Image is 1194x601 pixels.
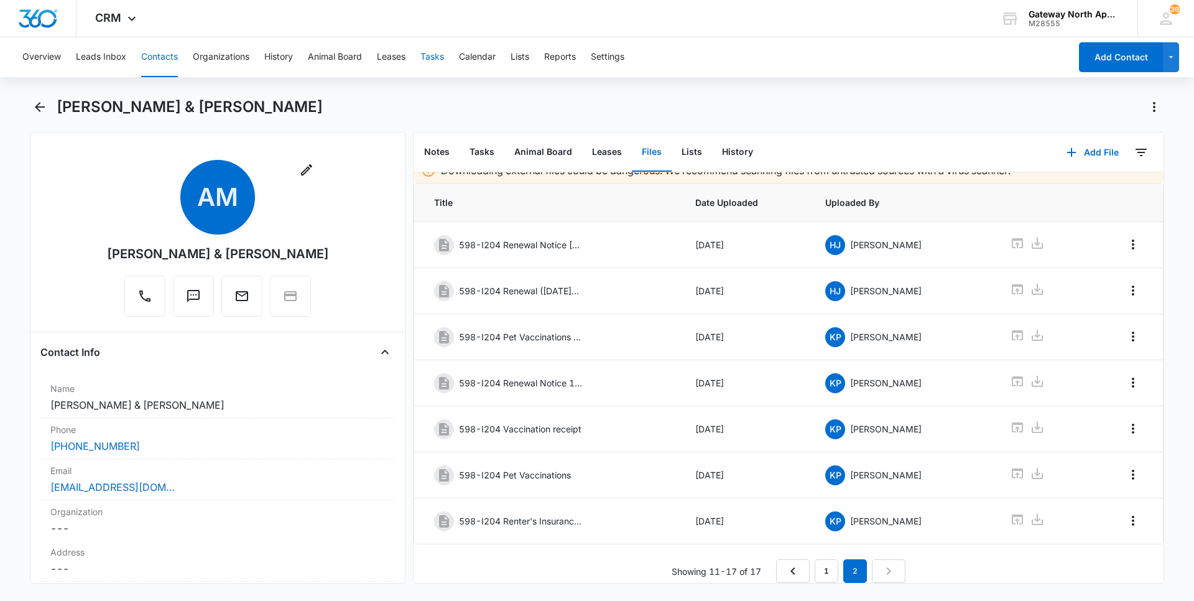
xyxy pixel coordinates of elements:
label: Address [50,546,385,559]
button: History [712,133,763,172]
button: Animal Board [504,133,582,172]
button: Overflow Menu [1123,511,1143,531]
p: [PERSON_NAME] [850,468,922,482]
h4: Contact Info [40,345,100,360]
p: [PERSON_NAME] [850,376,922,389]
dd: --- [50,561,385,576]
button: Settings [591,37,624,77]
button: Overflow Menu [1123,373,1143,393]
button: Close [375,342,395,362]
a: [EMAIL_ADDRESS][DOMAIN_NAME] [50,480,175,495]
button: History [264,37,293,77]
button: Contacts [141,37,178,77]
p: 598-I204 Renter's Insurance [DATE]-[DATE] [459,515,583,528]
div: Name[PERSON_NAME] & [PERSON_NAME] [40,377,395,418]
td: [DATE] [680,360,811,406]
a: Text [173,295,214,305]
button: Files [632,133,672,172]
a: [PHONE_NUMBER] [50,439,140,454]
button: Calendar [459,37,496,77]
nav: Pagination [776,559,905,583]
div: Address--- [40,541,395,582]
span: KP [825,373,845,393]
button: Add Contact [1079,42,1163,72]
span: Title [434,196,665,209]
label: Phone [50,423,385,436]
span: KP [825,327,845,347]
p: 598-I204 Vaccination receipt [459,422,581,436]
a: Call [124,295,165,305]
td: [DATE] [680,268,811,314]
p: Showing 11-17 of 17 [672,565,761,578]
div: notifications count [1170,4,1180,14]
p: 598-I204 Pet Vaccinations [459,468,571,482]
p: 598-I204 Renewal Notice [DATE] [459,238,583,251]
h1: [PERSON_NAME] & [PERSON_NAME] [57,98,323,116]
button: Tasks [420,37,444,77]
button: Email [221,276,262,317]
span: Date Uploaded [695,196,796,209]
label: Organization [50,505,385,518]
button: Overview [22,37,61,77]
p: [PERSON_NAME] [850,238,922,251]
div: [PERSON_NAME] & [PERSON_NAME] [107,245,329,263]
button: Tasks [460,133,504,172]
span: 39 [1170,4,1180,14]
dd: [PERSON_NAME] & [PERSON_NAME] [50,398,385,412]
span: AM [180,160,255,235]
button: Overflow Menu [1123,281,1143,300]
em: 2 [843,559,867,583]
span: HJ [825,281,845,301]
button: Add File [1054,137,1131,167]
button: Actions [1144,97,1164,117]
span: KP [825,419,845,439]
dd: --- [50,521,385,536]
p: [PERSON_NAME] [850,284,922,297]
button: Call [124,276,165,317]
button: Overflow Menu [1123,235,1143,254]
button: Back [30,97,49,117]
button: Overflow Menu [1123,419,1143,439]
button: Overflow Menu [1123,327,1143,347]
button: Text [173,276,214,317]
a: Page 1 [815,559,838,583]
span: CRM [95,11,121,24]
p: [PERSON_NAME] [850,515,922,528]
span: HJ [825,235,845,255]
td: [DATE] [680,406,811,452]
div: Phone[PHONE_NUMBER] [40,418,395,459]
p: [PERSON_NAME] [850,422,922,436]
button: Lists [511,37,529,77]
p: 598-I204 Renewal ([DATE]-[DATE]) [459,284,583,297]
div: Email[EMAIL_ADDRESS][DOMAIN_NAME] [40,459,395,500]
div: Organization--- [40,500,395,541]
p: 598-I204 Renewal Notice 1/31 [459,376,583,389]
button: Leases [582,133,632,172]
button: Reports [544,37,576,77]
span: KP [825,465,845,485]
td: [DATE] [680,452,811,498]
button: Leases [377,37,405,77]
p: 598-I204 Pet Vaccinations 1/31 [459,330,583,343]
span: KP [825,511,845,531]
label: Email [50,464,385,477]
button: Notes [414,133,460,172]
label: Name [50,382,385,395]
button: Organizations [193,37,249,77]
td: [DATE] [680,222,811,268]
td: [DATE] [680,314,811,360]
button: Animal Board [308,37,362,77]
button: Lists [672,133,712,172]
div: account name [1029,9,1119,19]
button: Overflow Menu [1123,465,1143,485]
td: [DATE] [680,498,811,544]
button: Leads Inbox [76,37,126,77]
div: account id [1029,19,1119,28]
span: Uploaded By [825,196,980,209]
button: Filters [1131,142,1151,162]
p: [PERSON_NAME] [850,330,922,343]
a: Email [221,295,262,305]
a: Previous Page [776,559,810,583]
